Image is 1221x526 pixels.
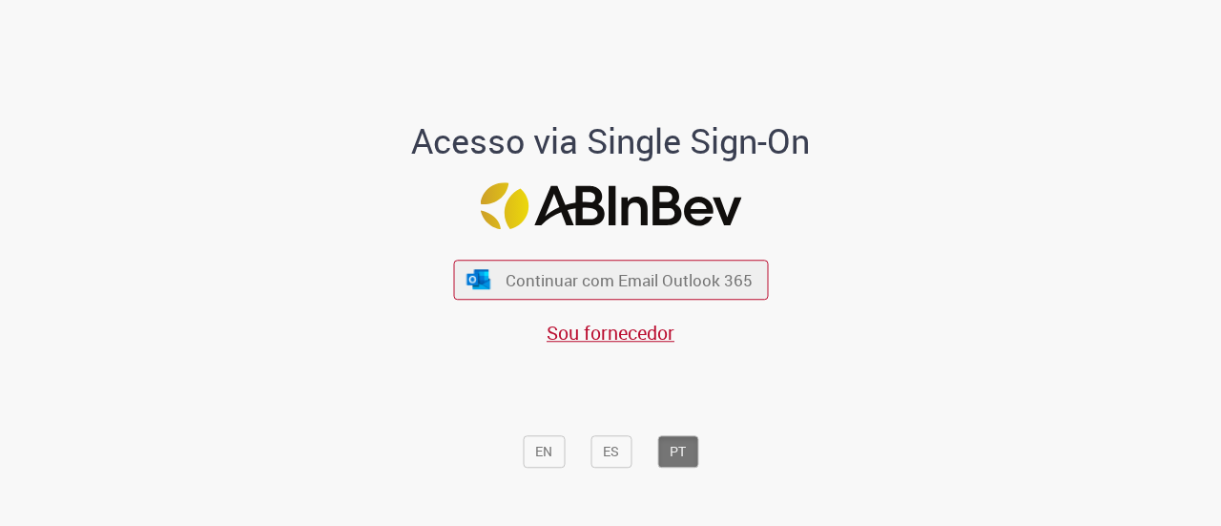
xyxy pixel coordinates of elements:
img: ícone Azure/Microsoft 360 [466,269,492,289]
h1: Acesso via Single Sign-On [346,122,876,160]
span: Continuar com Email Outlook 365 [506,269,753,291]
button: PT [657,435,698,468]
img: Logo ABInBev [480,182,741,229]
a: Sou fornecedor [547,320,674,346]
button: EN [523,435,565,468]
button: ES [590,435,631,468]
button: ícone Azure/Microsoft 360 Continuar com Email Outlook 365 [453,261,768,300]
